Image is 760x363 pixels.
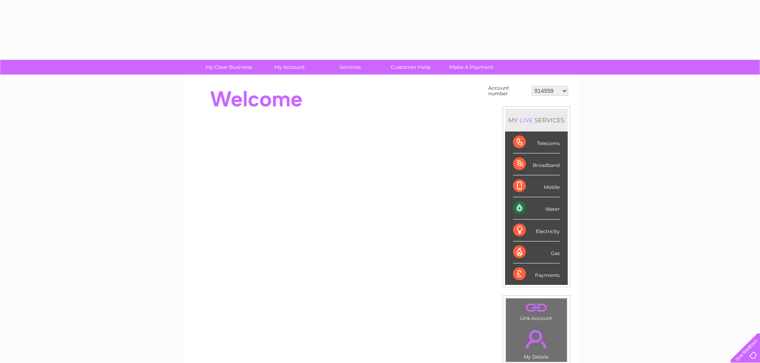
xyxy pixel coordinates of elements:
td: Link Account [505,298,567,323]
div: Payments [513,263,560,285]
a: My Clear Business [196,60,262,75]
div: Water [513,197,560,219]
a: Make A Payment [438,60,504,75]
div: LIVE [518,116,535,124]
td: My Details [505,323,567,362]
div: Telecoms [513,131,560,153]
a: My Account [257,60,322,75]
div: Mobile [513,175,560,197]
div: MY SERVICES [505,109,568,131]
a: . [508,300,565,314]
a: Services [317,60,383,75]
td: Account number [486,83,530,98]
div: Electricity [513,220,560,241]
div: Broadband [513,153,560,175]
a: . [508,325,565,353]
a: Customer Help [378,60,444,75]
div: Gas [513,241,560,263]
